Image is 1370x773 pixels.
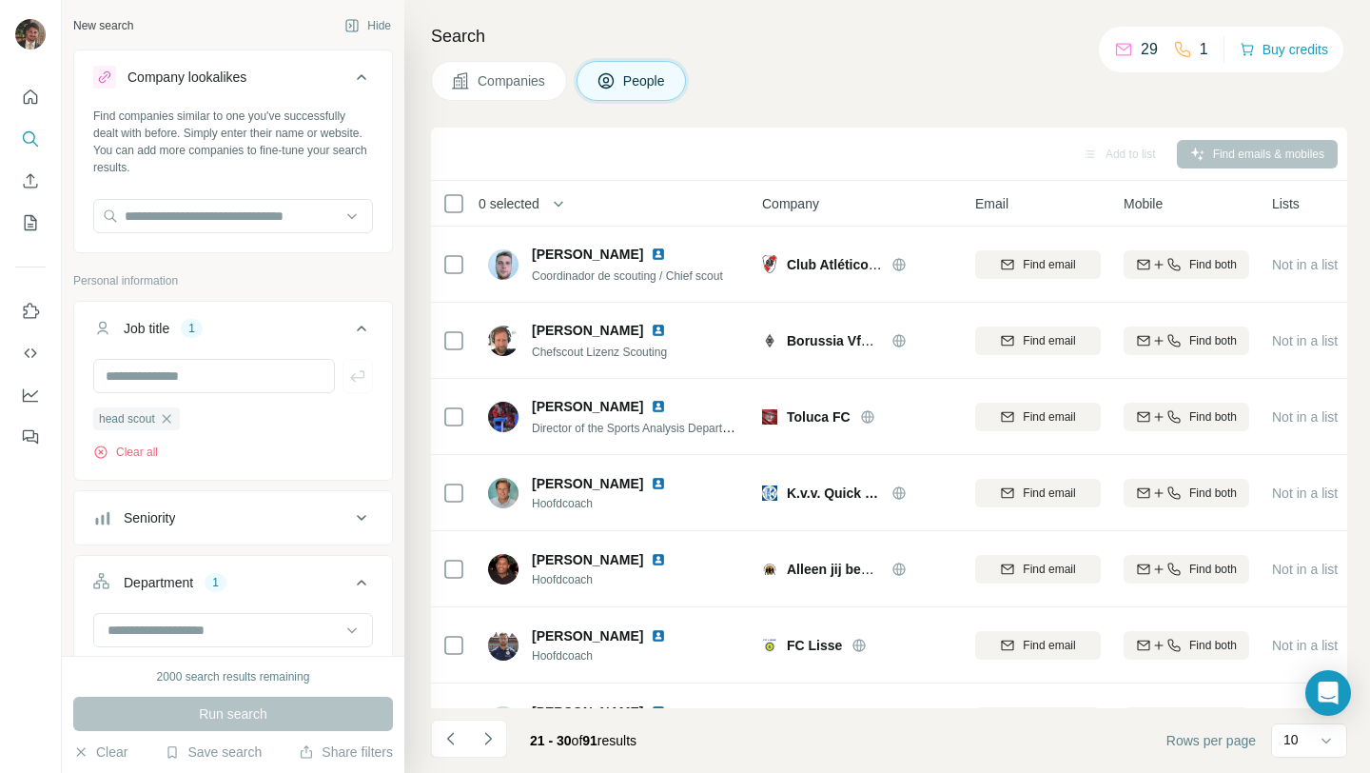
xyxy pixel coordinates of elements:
div: 2000 search results remaining [157,668,310,685]
button: Use Surfe API [15,336,46,370]
div: 1 [181,320,203,337]
span: Chefscout Lizenz Scouting [532,346,667,359]
span: head scout [99,410,155,427]
button: Search [15,122,46,156]
button: Department1 [74,560,392,613]
span: Company [762,194,819,213]
button: Hide [331,11,404,40]
button: Enrich CSV [15,164,46,198]
span: Find email [1023,485,1075,502]
div: 1 [205,574,226,591]
span: [PERSON_NAME] [532,245,643,264]
span: Not in a list [1272,486,1338,501]
img: Avatar [15,19,46,50]
button: Find email [975,555,1101,584]
button: Find both [1124,631,1249,660]
img: LinkedIn logo [651,476,666,491]
span: of [572,733,583,748]
div: Department [124,573,193,592]
button: Buy credits [1240,36,1328,63]
span: Not in a list [1272,562,1338,577]
span: 0 selected [479,194,539,213]
button: Find both [1124,555,1249,584]
span: Alleen jij bepaalt [PERSON_NAME] bent [787,562,1039,577]
img: LinkedIn logo [651,399,666,414]
img: Avatar [488,554,519,585]
span: Coordinador de scouting / Chief scout [532,269,723,283]
img: LinkedIn logo [651,552,666,567]
p: 10 [1283,730,1299,749]
button: Find email [975,707,1101,736]
span: Borussia VfL 1900 Mönchengladbach [787,333,1023,348]
button: Find email [975,250,1101,279]
span: Hoofdcoach [532,495,689,512]
div: Seniority [124,508,175,527]
span: Find email [1023,561,1075,578]
button: Find both [1124,327,1249,355]
span: Not in a list [1272,638,1338,653]
p: 29 [1141,38,1158,61]
div: Company lookalikes [127,68,246,87]
p: 1 [1200,38,1208,61]
span: [PERSON_NAME] [532,626,643,645]
div: Find companies similar to one you've successfully dealt with before. Simply enter their name or w... [93,108,373,176]
span: 91 [582,733,597,748]
span: results [530,733,636,748]
button: Save search [165,743,262,762]
img: Avatar [488,478,519,508]
span: Find email [1023,256,1075,273]
span: Not in a list [1272,333,1338,348]
button: Navigate to next page [469,720,507,758]
span: Companies [478,71,547,90]
button: Find email [975,631,1101,660]
img: Logo of Borussia VfL 1900 Mönchengladbach [762,333,777,348]
span: [PERSON_NAME] [532,397,643,416]
span: [PERSON_NAME] [532,474,643,493]
button: Dashboard [15,378,46,412]
button: Quick start [15,80,46,114]
img: LinkedIn logo [651,628,666,644]
span: Find email [1023,332,1075,349]
span: Hoofdcoach [532,571,689,588]
button: Find email [975,403,1101,431]
span: [PERSON_NAME] [532,550,643,569]
button: Company lookalikes [74,54,392,108]
img: Logo of FC Lisse [762,638,777,653]
span: Find both [1189,332,1237,349]
span: Not in a list [1272,257,1338,272]
img: Logo of K.v.v. Quick Boys [762,486,777,501]
button: Find both [1124,479,1249,507]
span: Mobile [1124,194,1163,213]
span: Club Atlético River Plate [787,257,941,272]
img: Avatar [488,706,519,737]
img: Logo of Club Atlético River Plate [762,255,777,273]
img: LinkedIn logo [651,247,666,262]
button: Share filters [299,743,393,762]
span: Find both [1189,408,1237,426]
span: Find both [1189,561,1237,578]
button: My lists [15,206,46,240]
img: LinkedIn logo [651,704,666,720]
div: Job title [124,319,169,338]
h4: Search [431,23,1347,50]
span: Find both [1189,485,1237,502]
button: Use Surfe on LinkedIn [15,294,46,328]
span: K.v.v. Quick Boys [787,484,882,503]
button: Find email [975,327,1101,355]
span: Toluca FC [787,407,851,426]
button: Clear all [93,444,158,461]
p: Personal information [73,272,393,289]
img: Avatar [488,326,519,356]
span: [PERSON_NAME] [532,321,643,340]
div: New search [73,17,133,34]
button: Find email [975,479,1101,507]
span: Find email [1023,408,1075,426]
button: Find both [1124,250,1249,279]
span: Director of the Sports Analysis Department and Head Scout [532,420,832,435]
span: Email [975,194,1008,213]
button: Find both [1124,707,1249,736]
span: Find both [1189,637,1237,654]
span: FC Lisse [787,636,842,655]
span: 21 - 30 [530,733,572,748]
button: Clear [73,743,127,762]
